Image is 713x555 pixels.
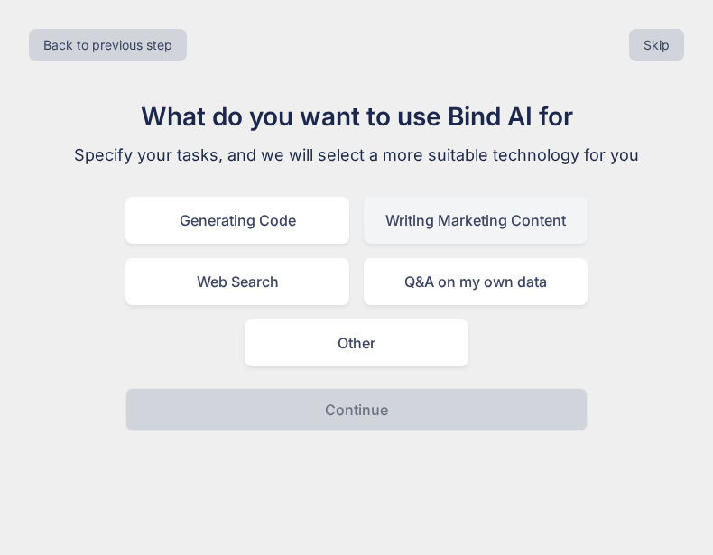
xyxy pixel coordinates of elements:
[245,319,468,366] div: Other
[53,97,660,135] h1: What do you want to use Bind AI for
[29,29,187,61] button: Back to previous step
[629,29,684,61] button: Skip
[125,388,588,431] button: Continue
[364,258,588,305] div: Q&A on my own data
[125,197,349,244] div: Generating Code
[364,197,588,244] div: Writing Marketing Content
[125,258,349,305] div: Web Search
[325,399,388,421] p: Continue
[53,143,660,168] p: Specify your tasks, and we will select a more suitable technology for you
